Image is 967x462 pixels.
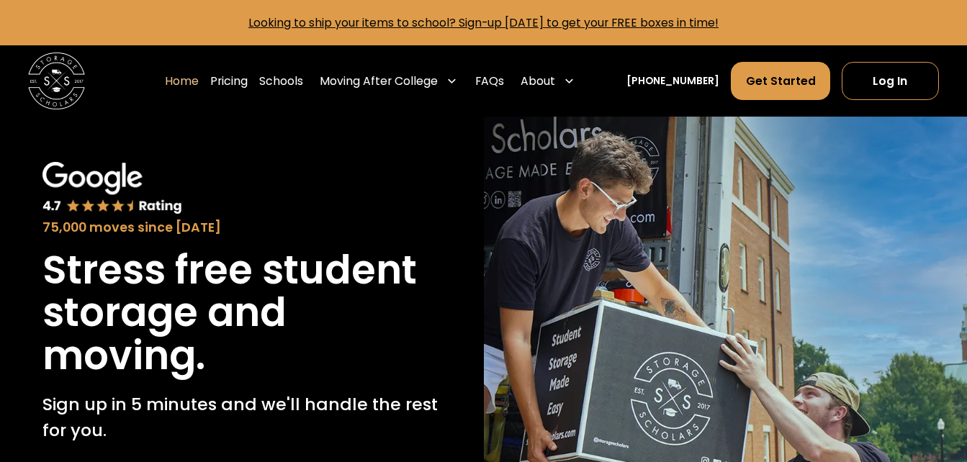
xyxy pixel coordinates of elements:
[42,391,441,443] p: Sign up in 5 minutes and we'll handle the rest for you.
[210,61,248,101] a: Pricing
[626,73,719,89] a: [PHONE_NUMBER]
[315,61,464,101] div: Moving After College
[248,14,719,31] a: Looking to ship your items to school? Sign-up [DATE] to get your FREE boxes in time!
[28,53,85,109] img: Storage Scholars main logo
[42,249,441,378] h1: Stress free student storage and moving.
[320,73,438,90] div: Moving After College
[259,61,303,101] a: Schools
[42,162,182,215] img: Google 4.7 star rating
[516,61,581,101] div: About
[28,53,85,109] a: home
[842,62,938,100] a: Log In
[521,73,555,90] div: About
[165,61,199,101] a: Home
[42,218,441,237] div: 75,000 moves since [DATE]
[731,62,830,100] a: Get Started
[475,61,504,101] a: FAQs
